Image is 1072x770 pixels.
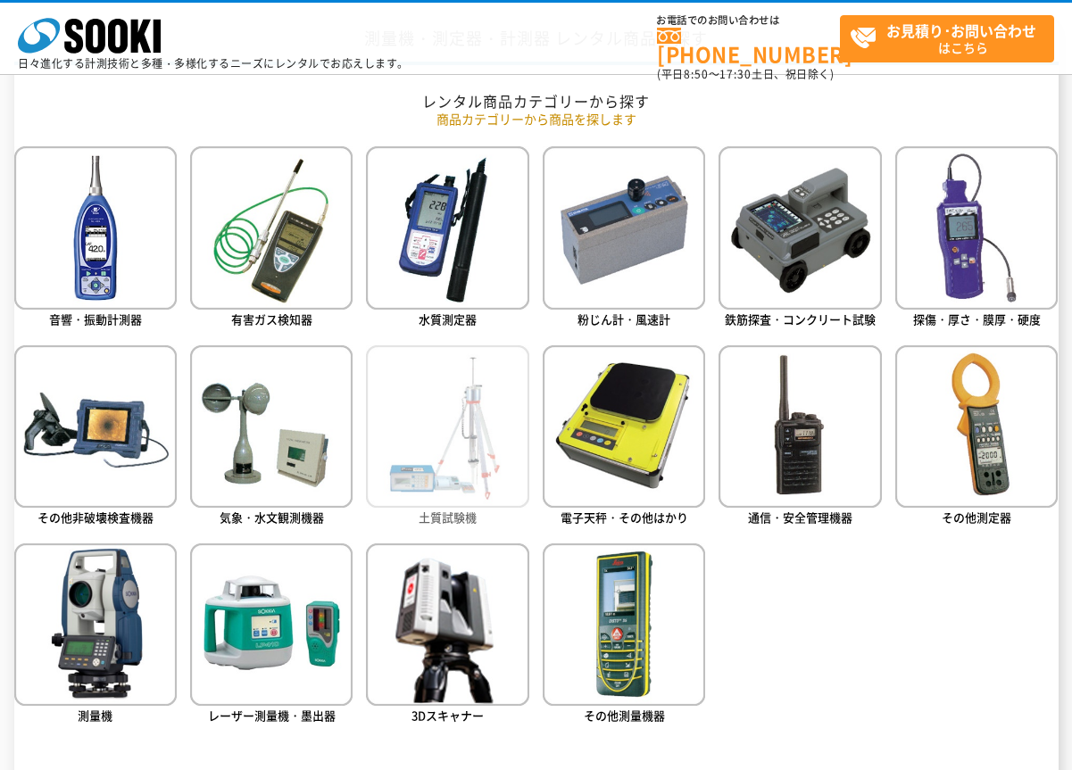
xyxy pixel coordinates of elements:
span: はこちら [850,16,1053,61]
img: 測量機 [14,543,177,706]
a: 水質測定器 [366,146,528,331]
a: 3Dスキャナー [366,543,528,728]
span: 音響・振動計測器 [49,310,142,327]
img: レーザー測量機・墨出器 [190,543,353,706]
img: 通信・安全管理機器 [719,345,881,508]
img: 音響・振動計測器 [14,146,177,309]
img: 鉄筋探査・コンクリート試験 [719,146,881,309]
span: 3Dスキャナー [411,707,484,724]
p: 日々進化する計測技術と多種・多様化するニーズにレンタルでお応えします。 [18,58,409,69]
span: お電話でのお問い合わせは [657,15,840,26]
span: 17:30 [719,66,752,82]
span: 通信・安全管理機器 [748,509,852,526]
span: 鉄筋探査・コンクリート試験 [725,310,876,327]
a: 電子天秤・その他はかり [543,345,705,530]
a: その他測量機器 [543,543,705,728]
a: 鉄筋探査・コンクリート試験 [719,146,881,331]
span: 探傷・厚さ・膜厚・硬度 [913,310,1041,327]
a: 測量機 [14,543,177,728]
img: 水質測定器 [366,146,528,309]
a: 土質試験機 [366,345,528,530]
img: 気象・水文観測機器 [190,345,353,508]
span: 8:50 [684,66,709,82]
span: 気象・水文観測機器 [220,509,324,526]
span: 粉じん計・風速計 [578,310,670,327]
a: その他測定器 [895,345,1058,530]
a: お見積り･お問い合わせはこちら [840,15,1054,62]
span: その他測定器 [942,509,1011,526]
img: その他測量機器 [543,543,705,706]
span: 電子天秤・その他はかり [561,509,688,526]
img: その他非破壊検査機器 [14,345,177,508]
span: レーザー測量機・墨出器 [208,707,336,724]
img: その他測定器 [895,345,1058,508]
img: 土質試験機 [366,345,528,508]
a: 探傷・厚さ・膜厚・硬度 [895,146,1058,331]
span: 土質試験機 [419,509,477,526]
img: 有害ガス検知器 [190,146,353,309]
a: [PHONE_NUMBER] [657,28,840,64]
h2: レンタル商品カテゴリーから探す [14,92,1059,111]
span: その他非破壊検査機器 [37,509,154,526]
img: 3Dスキャナー [366,543,528,706]
span: 測量機 [78,707,112,724]
a: 有害ガス検知器 [190,146,353,331]
img: 探傷・厚さ・膜厚・硬度 [895,146,1058,309]
a: 通信・安全管理機器 [719,345,881,530]
strong: お見積り･お問い合わせ [886,20,1036,41]
img: 電子天秤・その他はかり [543,345,705,508]
a: 音響・振動計測器 [14,146,177,331]
a: 粉じん計・風速計 [543,146,705,331]
a: 気象・水文観測機器 [190,345,353,530]
p: 商品カテゴリーから商品を探します [14,110,1059,128]
a: レーザー測量機・墨出器 [190,543,353,728]
span: その他測量機器 [584,707,665,724]
span: 有害ガス検知器 [231,310,312,327]
span: (平日 ～ 土日、祝日除く) [657,66,834,82]
img: 粉じん計・風速計 [543,146,705,309]
span: 水質測定器 [419,310,477,327]
a: その他非破壊検査機器 [14,345,177,530]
